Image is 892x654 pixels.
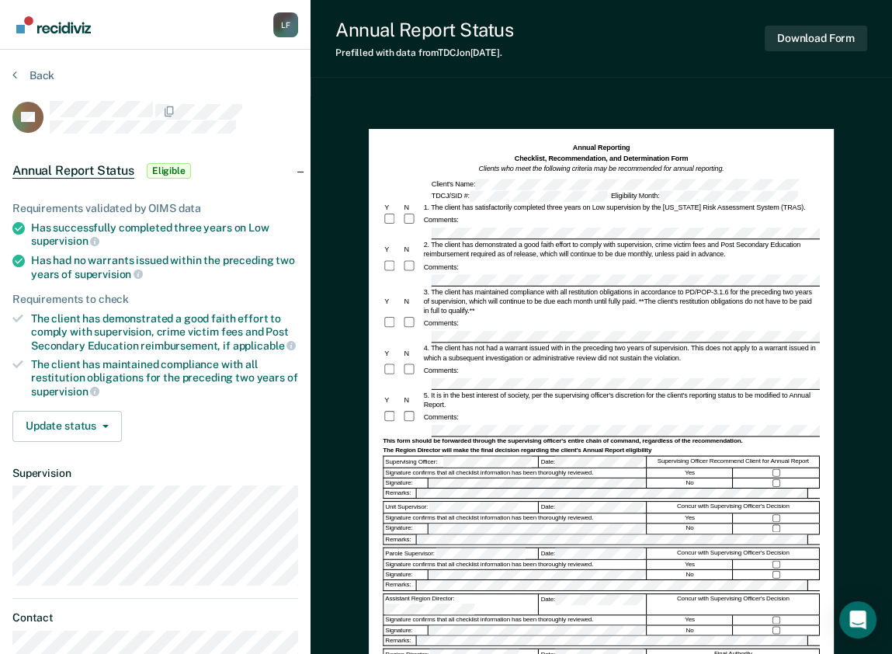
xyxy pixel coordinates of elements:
span: supervision [31,385,99,398]
span: Annual Report Status [12,163,134,179]
div: No [647,625,733,635]
div: Eligibility Month: [609,190,800,201]
div: This form should be forwarded through the supervising officer's entire chain of command, regardle... [383,437,820,445]
div: Comments: [422,318,460,328]
div: Y [383,297,402,306]
div: Signature confirms that all checklist information has been thoroughly reviewed. [384,560,647,569]
div: 4. The client has not had a warrant issued with in the preceding two years of supervision. This d... [422,343,819,362]
div: N [402,203,422,212]
div: The client has demonstrated a good faith effort to comply with supervision, crime victim fees and... [31,312,298,352]
div: Requirements to check [12,293,298,306]
div: The Region Director will make the final decision regarding the client's Annual Report eligibility [383,447,820,454]
div: Signature: [384,524,428,534]
div: Date: [539,548,646,559]
div: Signature confirms that all checklist information has been thoroughly reviewed. [384,615,647,624]
div: L F [273,12,298,37]
div: Signature confirms that all checklist information has been thoroughly reviewed. [384,514,647,524]
div: Y [383,348,402,357]
div: Y [383,245,402,254]
div: 5. It is in the best interest of society, per the supervising officer's discretion for the client... [422,391,819,409]
div: Has successfully completed three years on Low [31,221,298,248]
div: No [647,570,733,579]
div: Open Intercom Messenger [839,601,876,638]
div: Concur with Supervising Officer's Decision [647,503,819,513]
img: Recidiviz [16,16,91,33]
div: Supervising Officer: [384,456,538,467]
div: Y [383,395,402,405]
div: 1. The client has satisfactorily completed three years on Low supervision by the [US_STATE] Risk ... [422,203,819,212]
div: Yes [647,468,734,478]
div: Assistant Region Director: [384,594,538,614]
div: Y [383,203,402,212]
div: No [647,478,733,488]
button: Back [12,68,54,82]
button: Download Form [765,26,867,51]
div: Supervising Officer Recommend Client for Annual Report [647,456,819,467]
div: Date: [539,503,646,513]
div: N [402,297,422,306]
div: Date: [539,594,646,614]
button: Profile dropdown button [273,12,298,37]
div: Concur with Supervising Officer's Decision [647,548,819,559]
div: Requirements validated by OIMS data [12,202,298,215]
div: Concur with Supervising Officer's Decision [647,594,819,614]
dt: Supervision [12,467,298,480]
div: Remarks: [384,489,417,498]
div: Signature: [384,625,428,635]
div: Has had no warrants issued within the preceding two years of [31,254,298,280]
div: Comments: [422,215,460,224]
div: No [647,524,733,534]
strong: Checklist, Recommendation, and Determination Form [515,155,689,162]
div: Yes [647,560,734,569]
div: Unit Supervisor: [384,503,538,513]
div: Prefilled with data from TDCJ on [DATE] . [335,47,513,58]
div: Signature: [384,570,428,579]
div: 3. The client has maintained compliance with all restitution obligations in accordance to PD/POP-... [422,287,819,315]
div: The client has maintained compliance with all restitution obligations for the preceding two years of [31,358,298,398]
span: supervision [31,235,99,247]
dt: Contact [12,611,298,624]
div: Signature confirms that all checklist information has been thoroughly reviewed. [384,468,647,478]
div: Remarks: [384,636,417,645]
div: Parole Supervisor: [384,548,538,559]
span: applicable [233,339,296,352]
div: Remarks: [384,580,417,590]
span: supervision [75,268,143,280]
div: N [402,395,422,405]
button: Update status [12,411,122,442]
div: N [402,348,422,357]
div: N [402,245,422,254]
div: Comments: [422,366,460,375]
div: Comments: [422,412,460,422]
div: Annual Report Status [335,19,513,41]
div: Signature: [384,478,428,488]
strong: Annual Reporting [573,144,630,151]
div: 2. The client has demonstrated a good faith effort to comply with supervision, crime victim fees ... [422,240,819,259]
div: Yes [647,615,734,624]
div: TDCJ/SID #: [430,190,609,201]
div: Yes [647,514,734,524]
div: Remarks: [384,534,417,544]
div: Comments: [422,262,460,271]
div: Client's Name: [430,179,802,190]
em: Clients who meet the following criteria may be recommended for annual reporting. [478,165,724,173]
div: Date: [539,456,646,467]
span: Eligible [147,163,191,179]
